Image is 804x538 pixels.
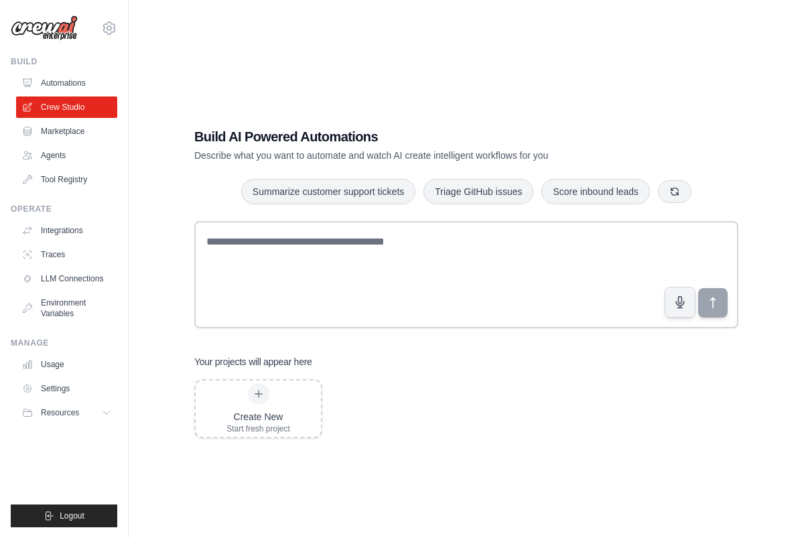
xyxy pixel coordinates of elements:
[194,127,645,146] h1: Build AI Powered Automations
[241,179,415,204] button: Summarize customer support tickets
[226,423,290,434] div: Start fresh project
[60,511,84,521] span: Logout
[16,169,117,190] a: Tool Registry
[16,145,117,166] a: Agents
[665,287,695,318] button: Click to speak your automation idea
[16,354,117,375] a: Usage
[541,179,650,204] button: Score inbound leads
[16,121,117,142] a: Marketplace
[226,410,290,423] div: Create New
[16,292,117,324] a: Environment Variables
[41,407,79,418] span: Resources
[194,355,312,368] h3: Your projects will appear here
[16,96,117,118] a: Crew Studio
[658,180,691,203] button: Get new suggestions
[16,268,117,289] a: LLM Connections
[16,402,117,423] button: Resources
[11,338,117,348] div: Manage
[16,244,117,265] a: Traces
[11,204,117,214] div: Operate
[11,56,117,67] div: Build
[16,72,117,94] a: Automations
[16,220,117,241] a: Integrations
[16,378,117,399] a: Settings
[194,149,645,162] p: Describe what you want to automate and watch AI create intelligent workflows for you
[11,505,117,527] button: Logout
[11,15,78,41] img: Logo
[423,179,533,204] button: Triage GitHub issues
[737,474,804,538] iframe: Chat Widget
